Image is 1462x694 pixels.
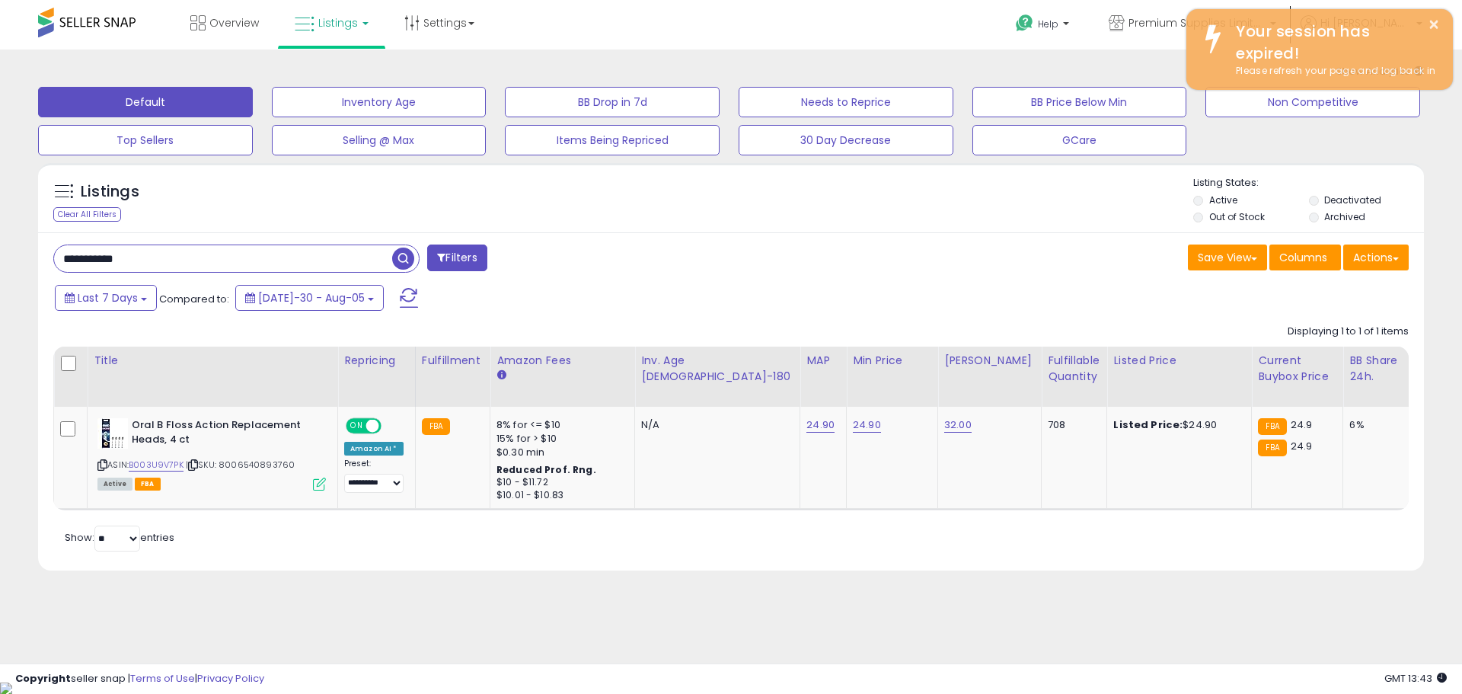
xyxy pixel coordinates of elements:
span: Listings [318,15,358,30]
div: 8% for <= $10 [496,418,623,432]
span: ON [347,420,366,433]
div: Please refresh your page and log back in [1224,64,1441,78]
button: Default [38,87,253,117]
div: N/A [641,418,788,432]
small: Amazon Fees. [496,369,506,382]
span: Premium Supplies Limited [1128,15,1266,30]
div: 708 [1048,418,1095,432]
div: Title [94,353,331,369]
span: Compared to: [159,292,229,306]
a: Terms of Use [130,671,195,686]
i: Get Help [1015,14,1034,33]
span: OFF [379,420,404,433]
button: Items Being Repriced [505,125,720,155]
span: 24.9 [1291,417,1313,432]
button: Save View [1188,245,1267,270]
span: [DATE]-30 - Aug-05 [258,290,365,305]
span: 2025-08-15 13:43 GMT [1384,671,1447,686]
span: FBA [135,478,161,491]
strong: Copyright [15,671,71,686]
div: Fulfillable Quantity [1048,353,1100,385]
p: Listing States: [1193,176,1423,190]
div: BB Share 24h. [1349,353,1405,385]
div: Displaying 1 to 1 of 1 items [1288,325,1409,339]
div: Your session has expired! [1224,21,1441,64]
img: 41+Qzp9ajxL._SL40_.jpg [97,418,128,449]
a: 24.90 [853,417,881,433]
div: Amazon Fees [496,353,628,369]
button: Needs to Reprice [739,87,953,117]
h5: Listings [81,181,139,203]
span: Show: entries [65,530,174,545]
button: × [1428,15,1440,34]
div: MAP [806,353,840,369]
div: Repricing [344,353,409,369]
a: B003U9V7PK [129,459,184,472]
label: Out of Stock [1209,210,1265,223]
button: [DATE]-30 - Aug-05 [235,285,384,311]
span: 24.9 [1291,439,1313,453]
div: Inv. Age [DEMOGRAPHIC_DATA]-180 [641,353,793,385]
button: Selling @ Max [272,125,487,155]
div: Fulfillment [422,353,484,369]
b: Oral B Floss Action Replacement Heads, 4 ct [132,418,317,450]
div: Current Buybox Price [1258,353,1336,385]
div: $10.01 - $10.83 [496,489,623,502]
div: Preset: [344,459,404,493]
button: Inventory Age [272,87,487,117]
button: Last 7 Days [55,285,157,311]
button: Columns [1269,245,1341,270]
button: 30 Day Decrease [739,125,953,155]
button: Top Sellers [38,125,253,155]
small: FBA [422,418,450,435]
label: Active [1209,193,1237,206]
a: 32.00 [944,417,972,433]
button: Actions [1343,245,1409,270]
div: Clear All Filters [53,207,121,222]
button: GCare [972,125,1187,155]
button: Non Competitive [1205,87,1420,117]
div: $0.30 min [496,446,623,459]
label: Deactivated [1324,193,1381,206]
button: BB Drop in 7d [505,87,720,117]
div: $10 - $11.72 [496,476,623,489]
a: Privacy Policy [197,671,264,686]
div: [PERSON_NAME] [944,353,1035,369]
div: seller snap | | [15,672,264,686]
span: Overview [209,15,259,30]
button: BB Price Below Min [972,87,1187,117]
span: Columns [1279,250,1327,265]
small: FBA [1258,418,1286,435]
span: Last 7 Days [78,290,138,305]
span: All listings currently available for purchase on Amazon [97,478,132,491]
div: Min Price [853,353,931,369]
div: 6% [1349,418,1400,432]
a: 24.90 [806,417,835,433]
a: Help [1004,2,1084,50]
small: FBA [1258,440,1286,456]
div: Listed Price [1113,353,1245,369]
div: $24.90 [1113,418,1240,432]
b: Reduced Prof. Rng. [496,463,596,476]
div: Amazon AI * [344,442,404,456]
span: | SKU: 8006540893760 [186,459,295,471]
label: Archived [1324,210,1365,223]
b: Listed Price: [1113,417,1183,432]
span: Help [1038,18,1058,30]
button: Filters [427,245,487,271]
div: 15% for > $10 [496,432,623,446]
div: ASIN: [97,418,326,489]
